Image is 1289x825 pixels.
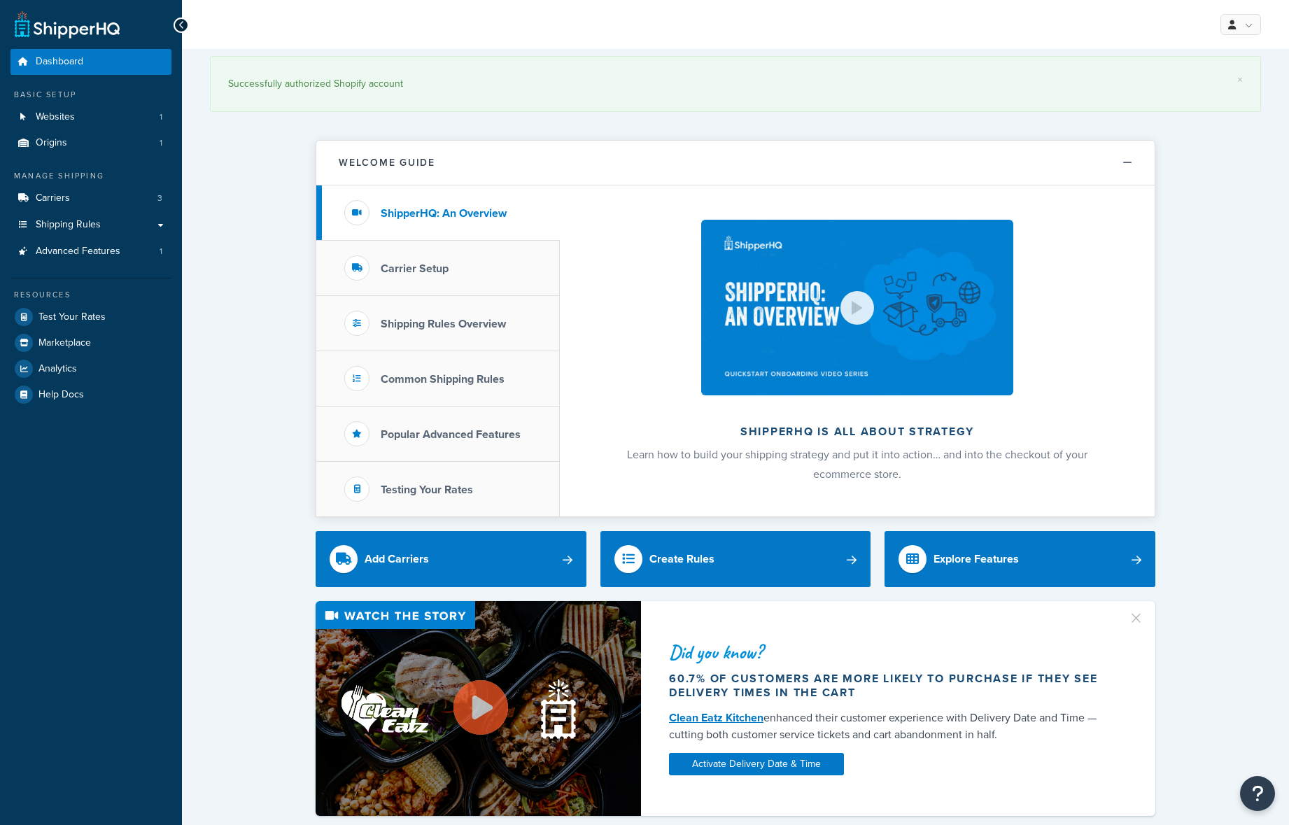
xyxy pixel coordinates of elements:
h3: Common Shipping Rules [381,373,505,386]
span: Origins [36,137,67,149]
div: Successfully authorized Shopify account [228,74,1243,94]
h2: Welcome Guide [339,157,435,168]
a: Help Docs [10,382,171,407]
span: Carriers [36,192,70,204]
a: Add Carriers [316,531,586,587]
a: Dashboard [10,49,171,75]
h3: Testing Your Rates [381,484,473,496]
span: 1 [160,111,162,123]
span: 1 [160,137,162,149]
span: Websites [36,111,75,123]
span: 1 [160,246,162,258]
a: Websites1 [10,104,171,130]
span: Learn how to build your shipping strategy and put it into action… and into the checkout of your e... [627,446,1087,482]
a: Create Rules [600,531,871,587]
li: Websites [10,104,171,130]
a: Activate Delivery Date & Time [669,753,844,775]
div: Create Rules [649,549,714,569]
span: Marketplace [38,337,91,349]
li: Advanced Features [10,239,171,265]
h3: ShipperHQ: An Overview [381,207,507,220]
h3: Popular Advanced Features [381,428,521,441]
div: Explore Features [934,549,1019,569]
div: Manage Shipping [10,170,171,182]
a: Advanced Features1 [10,239,171,265]
div: 60.7% of customers are more likely to purchase if they see delivery times in the cart [669,672,1111,700]
span: 3 [157,192,162,204]
a: Origins1 [10,130,171,156]
button: Open Resource Center [1240,776,1275,811]
a: Marketplace [10,330,171,355]
span: Shipping Rules [36,219,101,231]
h3: Carrier Setup [381,262,449,275]
a: Analytics [10,356,171,381]
a: Test Your Rates [10,304,171,330]
h3: Shipping Rules Overview [381,318,506,330]
div: Basic Setup [10,89,171,101]
div: Add Carriers [365,549,429,569]
a: Carriers3 [10,185,171,211]
span: Help Docs [38,389,84,401]
span: Test Your Rates [38,311,106,323]
div: Did you know? [669,642,1111,662]
li: Origins [10,130,171,156]
a: Explore Features [885,531,1155,587]
img: ShipperHQ is all about strategy [701,220,1013,395]
div: Resources [10,289,171,301]
span: Dashboard [36,56,83,68]
div: enhanced their customer experience with Delivery Date and Time — cutting both customer service ti... [669,710,1111,743]
h2: ShipperHQ is all about strategy [597,425,1118,438]
a: Shipping Rules [10,212,171,238]
button: Welcome Guide [316,141,1155,185]
a: × [1237,74,1243,85]
span: Advanced Features [36,246,120,258]
img: Video thumbnail [316,601,641,816]
a: Clean Eatz Kitchen [669,710,763,726]
span: Analytics [38,363,77,375]
li: Carriers [10,185,171,211]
